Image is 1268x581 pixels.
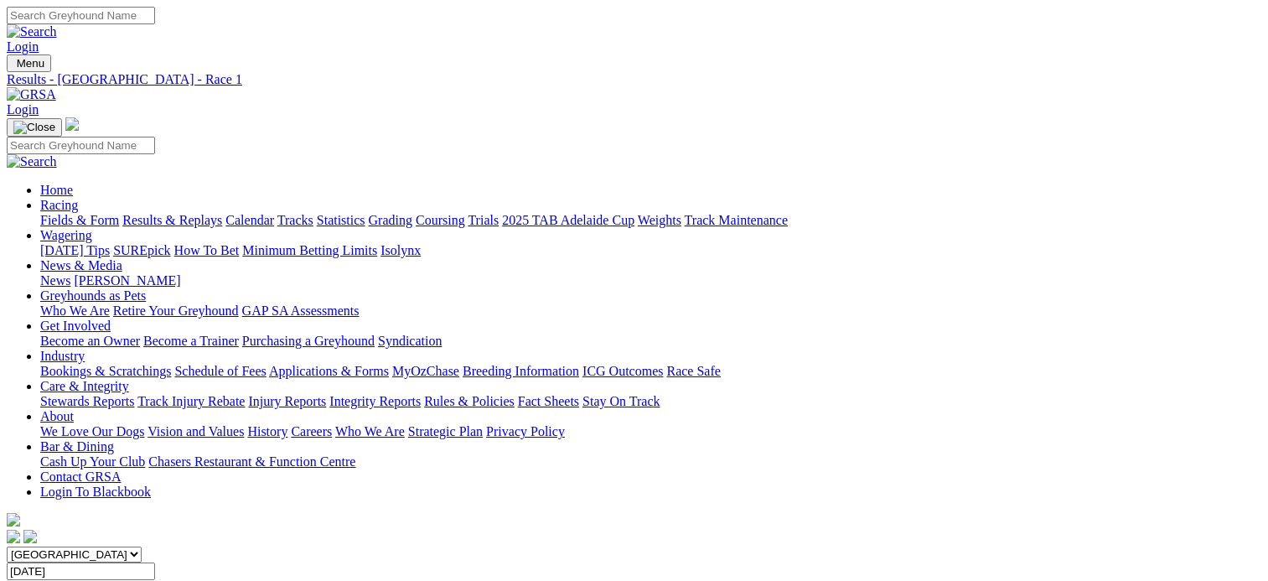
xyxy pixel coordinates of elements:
a: News & Media [40,258,122,272]
a: Become a Trainer [143,334,239,348]
div: News & Media [40,273,1261,288]
a: Retire Your Greyhound [113,303,239,318]
img: logo-grsa-white.png [7,513,20,527]
a: Results - [GEOGRAPHIC_DATA] - Race 1 [7,72,1261,87]
a: Calendar [225,213,274,227]
a: Syndication [378,334,442,348]
input: Select date [7,563,155,580]
a: Get Involved [40,319,111,333]
a: Race Safe [666,364,720,378]
a: Results & Replays [122,213,222,227]
a: Bookings & Scratchings [40,364,171,378]
a: Industry [40,349,85,363]
a: Stewards Reports [40,394,134,408]
img: logo-grsa-white.png [65,117,79,131]
input: Search [7,7,155,24]
a: Become an Owner [40,334,140,348]
a: Isolynx [380,243,421,257]
div: Industry [40,364,1261,379]
div: Bar & Dining [40,454,1261,469]
span: Menu [17,57,44,70]
input: Search [7,137,155,154]
a: Login [7,39,39,54]
a: Contact GRSA [40,469,121,484]
a: Privacy Policy [486,424,565,438]
a: Greyhounds as Pets [40,288,146,303]
a: Careers [291,424,332,438]
a: MyOzChase [392,364,459,378]
a: Applications & Forms [269,364,389,378]
a: Wagering [40,228,92,242]
a: Who We Are [40,303,110,318]
a: ICG Outcomes [582,364,663,378]
a: SUREpick [113,243,170,257]
a: Home [40,183,73,197]
a: Vision and Values [148,424,244,438]
div: Greyhounds as Pets [40,303,1261,319]
a: Integrity Reports [329,394,421,408]
img: twitter.svg [23,530,37,543]
a: Grading [369,213,412,227]
div: About [40,424,1261,439]
img: facebook.svg [7,530,20,543]
button: Toggle navigation [7,118,62,137]
a: We Love Our Dogs [40,424,144,438]
a: Purchasing a Greyhound [242,334,375,348]
a: Track Injury Rebate [137,394,245,408]
a: About [40,409,74,423]
a: Weights [638,213,681,227]
a: GAP SA Assessments [242,303,360,318]
img: Search [7,154,57,169]
a: Injury Reports [248,394,326,408]
a: Statistics [317,213,365,227]
a: 2025 TAB Adelaide Cup [502,213,634,227]
div: Wagering [40,243,1261,258]
div: Get Involved [40,334,1261,349]
a: [PERSON_NAME] [74,273,180,288]
img: Close [13,121,55,134]
a: Trials [468,213,499,227]
a: Schedule of Fees [174,364,266,378]
a: How To Bet [174,243,240,257]
a: News [40,273,70,288]
a: Rules & Policies [424,394,515,408]
a: Fields & Form [40,213,119,227]
a: Coursing [416,213,465,227]
img: Search [7,24,57,39]
a: Strategic Plan [408,424,483,438]
a: Cash Up Your Club [40,454,145,469]
a: Bar & Dining [40,439,114,454]
a: [DATE] Tips [40,243,110,257]
a: Care & Integrity [40,379,129,393]
a: Breeding Information [463,364,579,378]
a: Stay On Track [582,394,660,408]
div: Racing [40,213,1261,228]
a: Fact Sheets [518,394,579,408]
a: Racing [40,198,78,212]
a: Login To Blackbook [40,485,151,499]
div: Care & Integrity [40,394,1261,409]
a: History [247,424,287,438]
a: Login [7,102,39,117]
a: Who We Are [335,424,405,438]
a: Tracks [277,213,313,227]
img: GRSA [7,87,56,102]
button: Toggle navigation [7,54,51,72]
a: Chasers Restaurant & Function Centre [148,454,355,469]
a: Minimum Betting Limits [242,243,377,257]
a: Track Maintenance [685,213,788,227]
